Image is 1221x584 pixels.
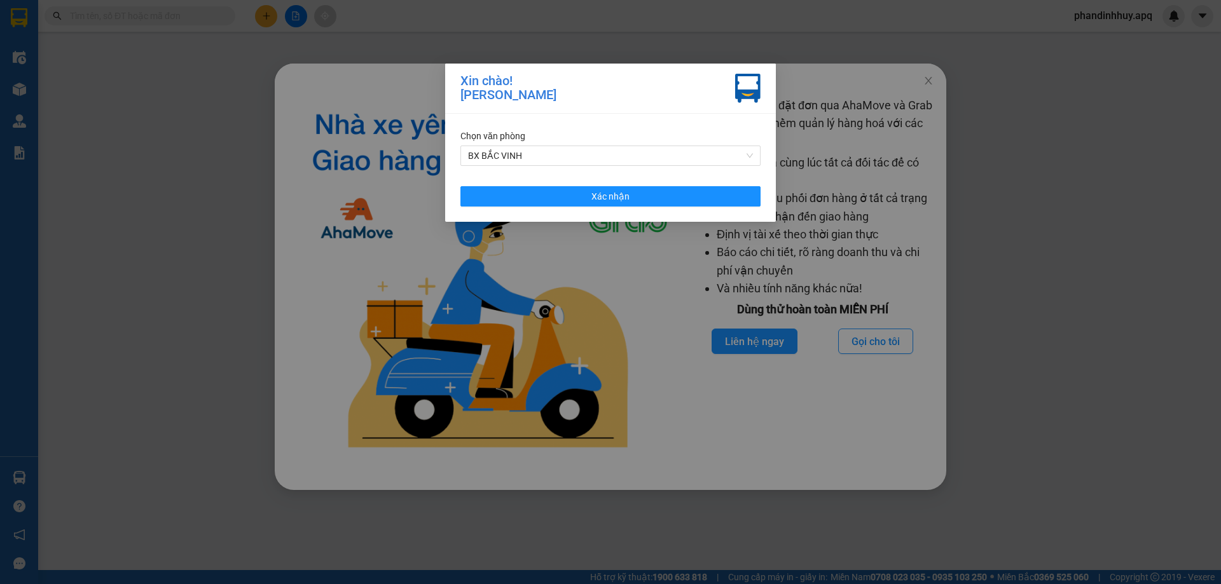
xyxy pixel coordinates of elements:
[591,189,630,203] span: Xác nhận
[468,146,753,165] span: BX BẮC VINH
[460,74,556,103] div: Xin chào! [PERSON_NAME]
[460,129,761,143] div: Chọn văn phòng
[460,186,761,207] button: Xác nhận
[735,74,761,103] img: vxr-icon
